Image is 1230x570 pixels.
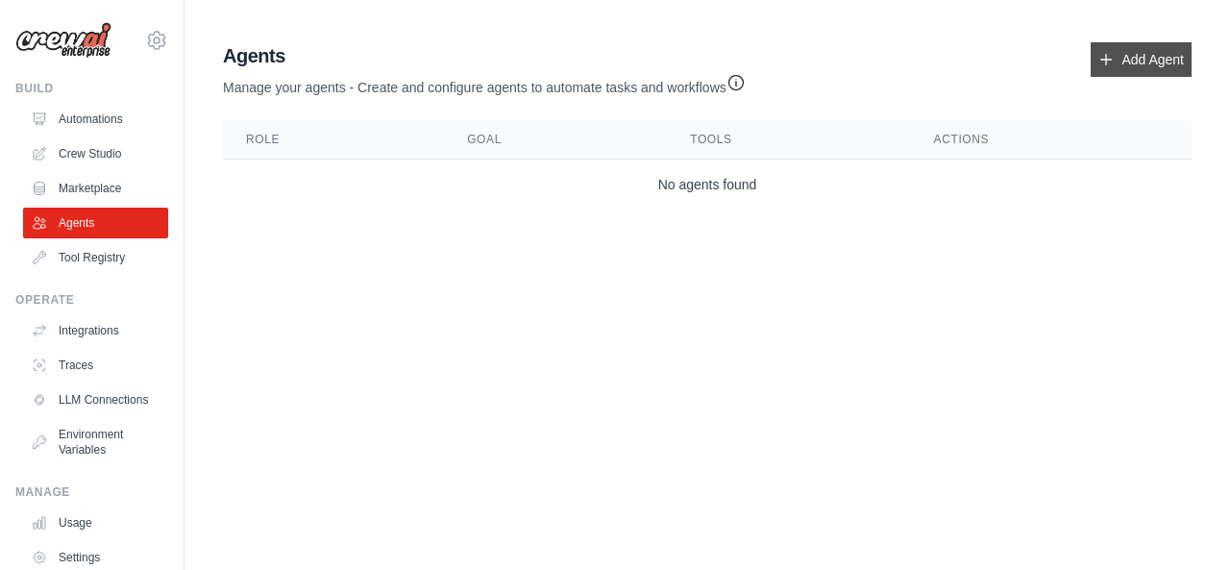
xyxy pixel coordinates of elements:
a: Integrations [23,315,168,346]
a: Environment Variables [23,419,168,465]
td: No agents found [223,160,1192,211]
div: Operate [15,292,168,308]
th: Actions [911,120,1192,160]
a: Crew Studio [23,138,168,169]
a: Traces [23,350,168,381]
a: Marketplace [23,173,168,204]
h2: Agents [223,42,746,69]
a: Automations [23,104,168,135]
a: Usage [23,508,168,538]
a: LLM Connections [23,384,168,415]
div: Manage [15,484,168,500]
p: Manage your agents - Create and configure agents to automate tasks and workflows [223,69,746,97]
img: Logo [15,22,111,59]
a: Tool Registry [23,242,168,273]
a: Agents [23,208,168,238]
th: Tools [667,120,910,160]
div: Build [15,81,168,96]
a: Add Agent [1091,42,1192,77]
th: Goal [444,120,667,160]
th: Role [223,120,444,160]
